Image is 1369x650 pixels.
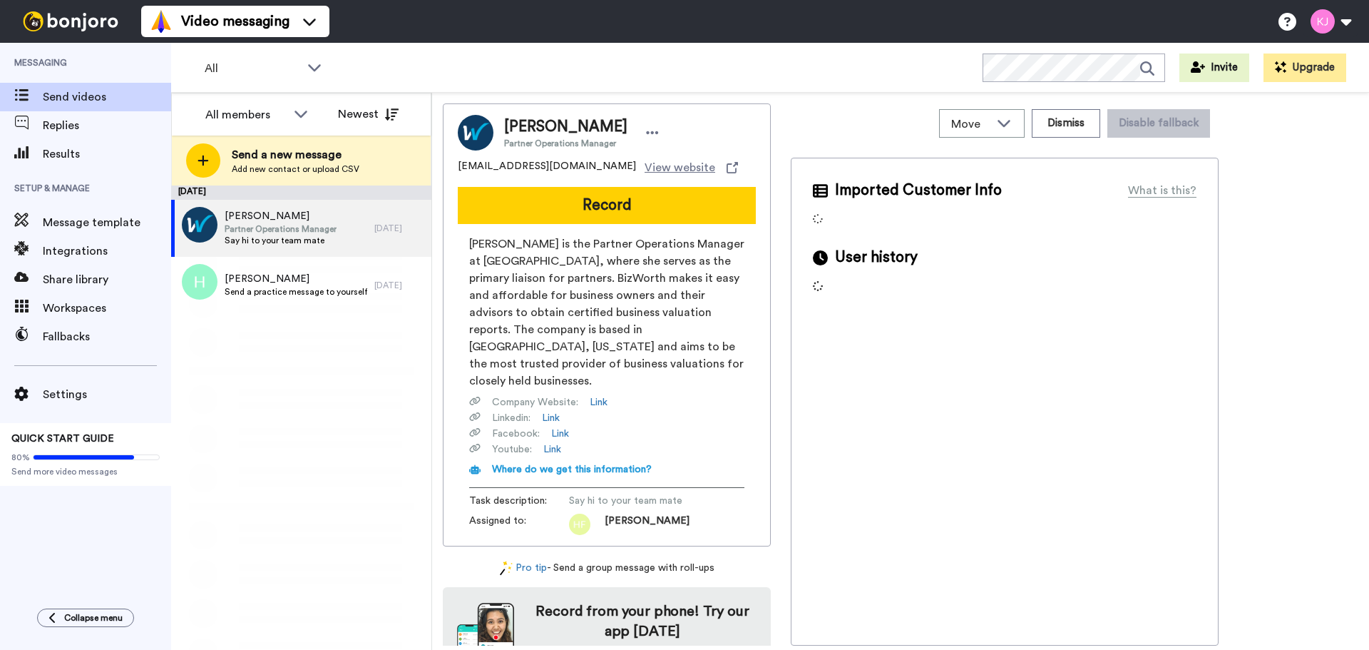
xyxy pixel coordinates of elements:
div: What is this? [1128,182,1196,199]
span: Send more video messages [11,466,160,477]
img: hf.png [569,514,590,535]
a: Link [551,427,569,441]
span: [PERSON_NAME] [605,514,689,535]
a: Link [590,395,607,410]
button: Record [458,187,756,224]
div: All members [205,106,287,123]
img: magic-wand.svg [500,561,513,576]
span: Settings [43,386,171,403]
a: Link [542,411,560,425]
span: Fallbacks [43,328,171,345]
span: Imported Customer Info [835,180,1002,201]
span: Company Website : [492,395,578,410]
span: Send a practice message to yourself [225,286,367,298]
span: QUICK START GUIDE [11,434,114,444]
span: Facebook : [492,427,540,441]
span: Share library [43,271,171,288]
span: Replies [43,117,171,134]
span: Send a new message [232,146,359,163]
div: [DATE] [374,280,424,291]
span: Workspaces [43,300,171,317]
span: Results [43,146,171,163]
button: Invite [1179,54,1249,82]
div: [DATE] [374,223,424,234]
span: Send videos [43,88,171,106]
span: [PERSON_NAME] [225,209,337,223]
a: View website [645,159,738,176]
span: Video messaging [181,11,289,31]
span: All [205,60,300,77]
span: Assigned to: [469,514,569,535]
span: Where do we get this information? [492,464,652,474]
button: Disable fallback [1107,109,1210,138]
img: bj-logo-header-white.svg [17,11,124,31]
span: [PERSON_NAME] [225,272,367,286]
span: Say hi to your team mate [569,494,704,508]
span: [EMAIL_ADDRESS][DOMAIN_NAME] [458,159,636,176]
img: Image of Kristin [458,115,493,151]
h4: Record from your phone! Try our app [DATE] [528,601,757,641]
span: Move [951,116,990,133]
span: Partner Operations Manager [225,223,337,235]
span: Partner Operations Manager [504,138,627,149]
span: View website [645,159,715,176]
span: Add new contact or upload CSV [232,163,359,175]
button: Upgrade [1263,54,1346,82]
span: Linkedin : [492,411,530,425]
span: 80% [11,452,30,463]
img: vm-color.svg [150,10,173,33]
button: Newest [327,100,409,128]
div: - Send a group message with roll-ups [443,561,771,576]
span: Message template [43,214,171,231]
a: Link [543,442,561,457]
span: [PERSON_NAME] [504,116,627,138]
button: Collapse menu [37,609,134,627]
img: h.png [182,264,217,300]
span: User history [835,247,918,268]
span: Task description : [469,494,569,508]
div: [DATE] [171,186,431,200]
span: Youtube : [492,442,532,457]
img: b6890f84-a904-4dfd-b8db-b7d83ee88f5e.png [182,207,217,243]
button: Dismiss [1032,109,1100,138]
a: Pro tip [500,561,547,576]
span: Collapse menu [64,612,123,624]
span: Say hi to your team mate [225,235,337,246]
span: Integrations [43,243,171,260]
span: [PERSON_NAME] is the Partner Operations Manager at [GEOGRAPHIC_DATA], where she serves as the pri... [469,235,744,390]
